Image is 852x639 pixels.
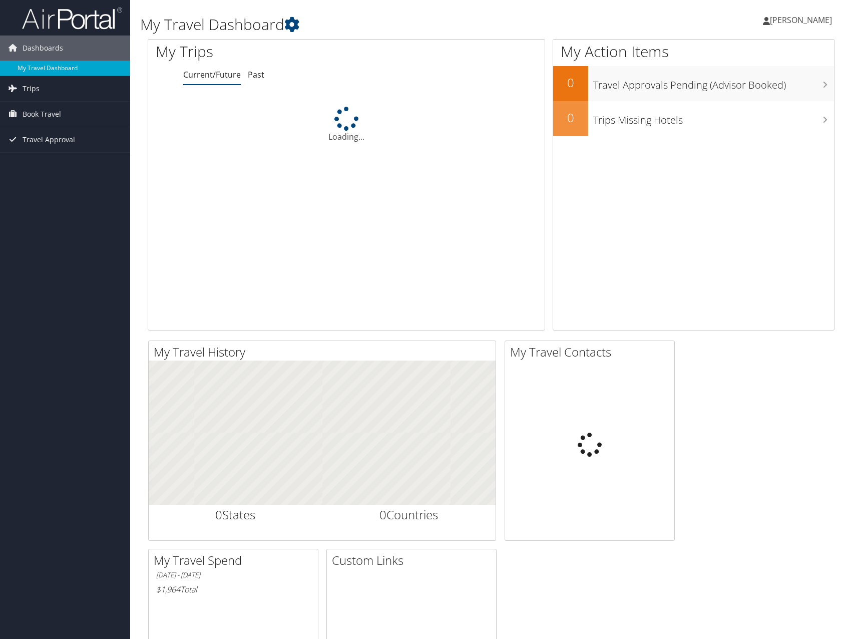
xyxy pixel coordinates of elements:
[23,36,63,61] span: Dashboards
[763,5,842,35] a: [PERSON_NAME]
[332,552,496,569] h2: Custom Links
[330,506,489,523] h2: Countries
[770,15,832,26] span: [PERSON_NAME]
[593,73,834,92] h3: Travel Approvals Pending (Advisor Booked)
[140,14,608,35] h1: My Travel Dashboard
[379,506,386,523] span: 0
[156,41,372,62] h1: My Trips
[23,127,75,152] span: Travel Approval
[156,506,315,523] h2: States
[183,69,241,80] a: Current/Future
[553,109,588,126] h2: 0
[23,76,40,101] span: Trips
[553,101,834,136] a: 0Trips Missing Hotels
[553,66,834,101] a: 0Travel Approvals Pending (Advisor Booked)
[22,7,122,30] img: airportal-logo.png
[510,344,674,361] h2: My Travel Contacts
[148,107,545,143] div: Loading...
[248,69,264,80] a: Past
[156,570,310,580] h6: [DATE] - [DATE]
[553,74,588,91] h2: 0
[23,102,61,127] span: Book Travel
[593,108,834,127] h3: Trips Missing Hotels
[154,344,496,361] h2: My Travel History
[156,584,180,595] span: $1,964
[154,552,318,569] h2: My Travel Spend
[156,584,310,595] h6: Total
[553,41,834,62] h1: My Action Items
[215,506,222,523] span: 0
